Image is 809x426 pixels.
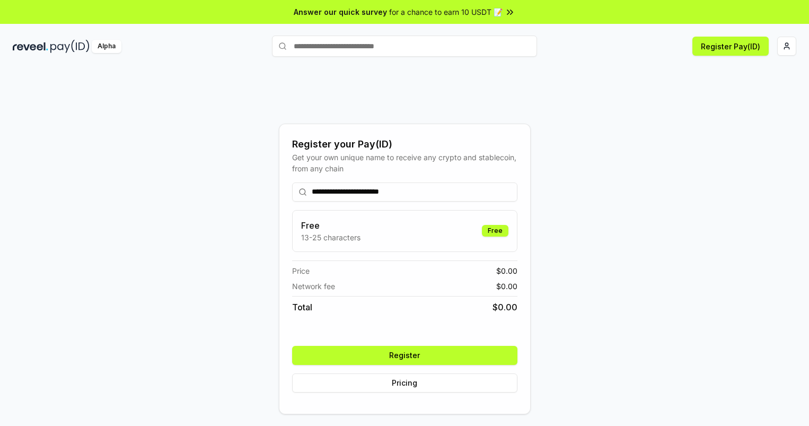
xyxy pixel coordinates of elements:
[496,265,517,276] span: $ 0.00
[692,37,769,56] button: Register Pay(ID)
[13,40,48,53] img: reveel_dark
[92,40,121,53] div: Alpha
[493,301,517,314] span: $ 0.00
[389,6,503,18] span: for a chance to earn 10 USDT 📝
[482,225,508,237] div: Free
[292,152,517,174] div: Get your own unique name to receive any crypto and stablecoin, from any chain
[292,301,312,314] span: Total
[292,281,335,292] span: Network fee
[50,40,90,53] img: pay_id
[294,6,387,18] span: Answer our quick survey
[301,219,360,232] h3: Free
[292,346,517,365] button: Register
[292,373,517,393] button: Pricing
[292,137,517,152] div: Register your Pay(ID)
[292,265,310,276] span: Price
[496,281,517,292] span: $ 0.00
[301,232,360,243] p: 13-25 characters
